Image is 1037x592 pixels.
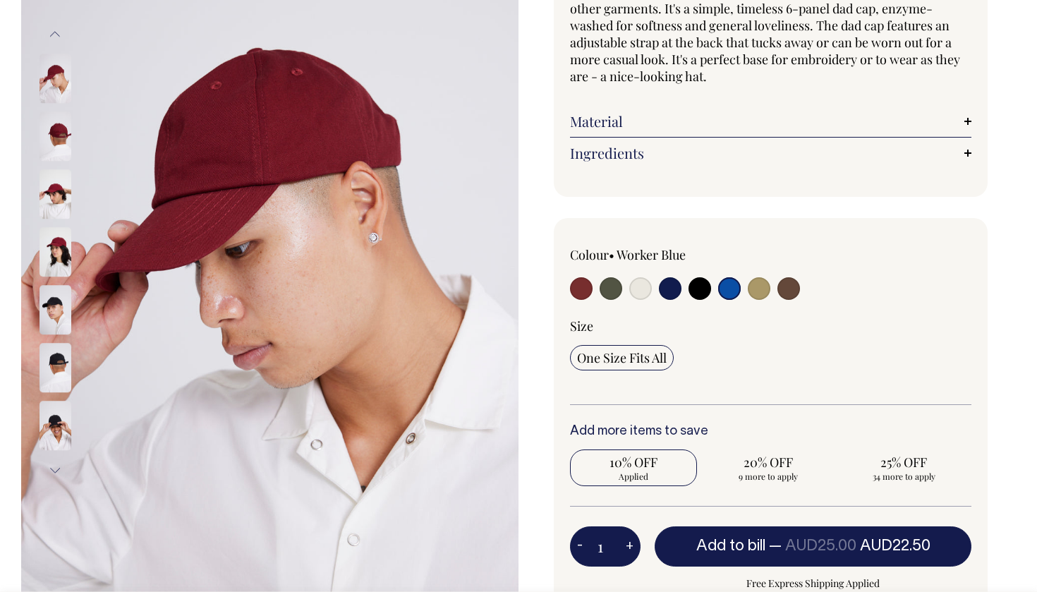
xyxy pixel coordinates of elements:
div: Colour [570,246,731,263]
img: black [40,401,71,451]
button: + [619,533,641,561]
span: Add to bill [696,539,765,553]
span: AUD25.00 [785,539,856,553]
img: black [40,286,71,335]
span: Free Express Shipping Applied [655,575,971,592]
button: Add to bill —AUD25.00AUD22.50 [655,526,971,566]
span: 25% OFF [847,454,960,471]
img: black [40,344,71,393]
img: burgundy [40,54,71,104]
div: Size [570,318,971,334]
span: • [609,246,614,263]
img: burgundy [40,228,71,277]
span: 34 more to apply [847,471,960,482]
h6: Add more items to save [570,425,971,439]
span: 10% OFF [577,454,690,471]
span: 9 more to apply [712,471,825,482]
input: 25% OFF 34 more to apply [840,449,967,486]
a: Ingredients [570,145,971,162]
label: Worker Blue [617,246,686,263]
img: burgundy [40,170,71,219]
span: One Size Fits All [577,349,667,366]
a: Material [570,113,971,130]
span: — [769,539,930,553]
input: 20% OFF 9 more to apply [705,449,832,486]
input: 10% OFF Applied [570,449,697,486]
span: Applied [577,471,690,482]
button: Previous [44,18,66,50]
span: AUD22.50 [860,539,930,553]
span: 20% OFF [712,454,825,471]
button: - [570,533,590,561]
img: burgundy [40,112,71,162]
button: Next [44,455,66,487]
input: One Size Fits All [570,345,674,370]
